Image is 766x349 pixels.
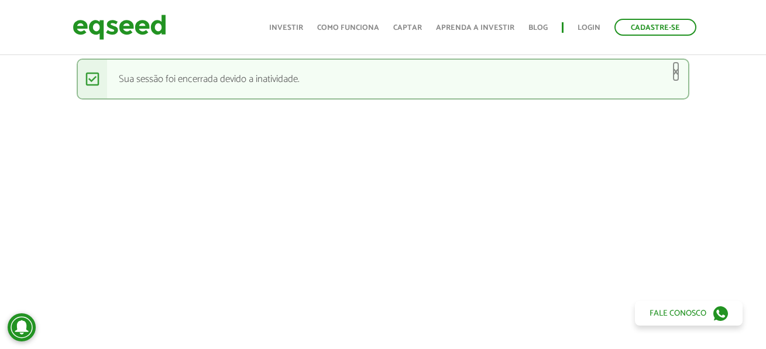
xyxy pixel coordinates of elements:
[614,19,696,36] a: Cadastre-se
[77,59,689,100] div: Sua sessão foi encerrada devido a inatividade.
[635,301,743,326] a: Fale conosco
[393,24,422,32] a: Captar
[269,24,303,32] a: Investir
[73,12,166,43] img: EqSeed
[317,24,379,32] a: Como funciona
[528,24,548,32] a: Blog
[436,24,514,32] a: Aprenda a investir
[672,66,679,78] a: ×
[578,24,600,32] a: Login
